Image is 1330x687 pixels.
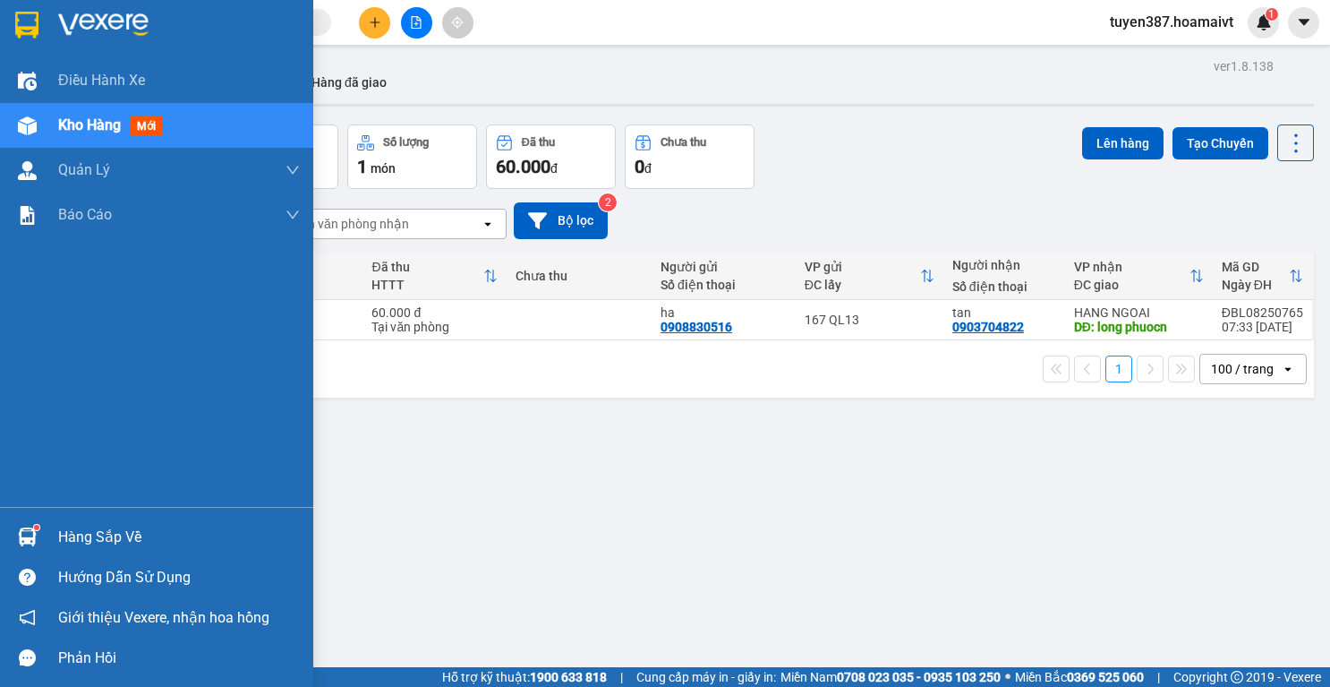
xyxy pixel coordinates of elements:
[1214,56,1274,76] div: ver 1.8.138
[952,279,1056,294] div: Số điện thoại
[805,278,920,292] div: ĐC lấy
[1065,253,1213,300] th: Toggle SortBy
[636,667,776,687] span: Cung cấp máy in - giấy in:
[18,72,37,90] img: warehouse-icon
[1268,8,1275,21] span: 1
[661,320,732,334] div: 0908830516
[1157,667,1160,687] span: |
[451,16,464,29] span: aim
[371,161,396,176] span: món
[1213,253,1312,300] th: Toggle SortBy
[1222,278,1289,292] div: Ngày ĐH
[371,305,498,320] div: 60.000 đ
[635,156,644,177] span: 0
[357,156,367,177] span: 1
[805,313,934,327] div: 167 QL13
[661,260,787,274] div: Người gửi
[1222,260,1289,274] div: Mã GD
[1005,674,1010,681] span: ⚪️
[530,670,607,684] strong: 1900 633 818
[442,667,607,687] span: Hỗ trợ kỹ thuật:
[1074,260,1189,274] div: VP nhận
[1231,671,1243,683] span: copyright
[58,606,269,629] span: Giới thiệu Vexere, nhận hoa hồng
[58,203,112,226] span: Báo cáo
[1096,11,1248,33] span: tuyen387.hoamaivt
[347,125,477,189] button: Số lượng1món
[1172,127,1268,159] button: Tạo Chuyến
[58,116,121,133] span: Kho hàng
[496,156,550,177] span: 60.000
[15,12,38,39] img: logo-vxr
[550,161,558,176] span: đ
[1015,667,1144,687] span: Miền Bắc
[1211,360,1274,378] div: 100 / trang
[130,116,163,136] span: mới
[362,253,507,300] th: Toggle SortBy
[952,320,1024,334] div: 0903704822
[34,525,39,530] sup: 1
[1256,14,1272,30] img: icon-new-feature
[19,609,36,626] span: notification
[1281,362,1295,376] svg: open
[383,136,429,149] div: Số lượng
[644,161,652,176] span: đ
[661,278,787,292] div: Số điện thoại
[1074,278,1189,292] div: ĐC giao
[780,667,1001,687] span: Miền Nam
[796,253,943,300] th: Toggle SortBy
[952,305,1056,320] div: tan
[18,116,37,135] img: warehouse-icon
[286,215,409,233] div: Chọn văn phòng nhận
[359,7,390,39] button: plus
[1074,305,1204,320] div: HANG NGOAI
[58,159,110,181] span: Quản Lý
[18,161,37,180] img: warehouse-icon
[369,16,381,29] span: plus
[58,524,300,551] div: Hàng sắp về
[837,670,1001,684] strong: 0708 023 035 - 0935 103 250
[620,667,623,687] span: |
[516,269,643,283] div: Chưa thu
[18,528,37,546] img: warehouse-icon
[58,645,300,672] div: Phản hồi
[1105,356,1132,382] button: 1
[286,208,300,222] span: down
[522,136,555,149] div: Đã thu
[1082,127,1164,159] button: Lên hàng
[625,125,755,189] button: Chưa thu0đ
[1266,8,1278,21] sup: 1
[661,305,787,320] div: ha
[371,260,483,274] div: Đã thu
[805,260,920,274] div: VP gửi
[599,193,617,211] sup: 2
[486,125,616,189] button: Đã thu60.000đ
[442,7,473,39] button: aim
[1074,320,1204,334] div: DĐ: long phuocn
[1067,670,1144,684] strong: 0369 525 060
[401,7,432,39] button: file-add
[286,163,300,177] span: down
[371,320,498,334] div: Tại văn phòng
[18,206,37,225] img: solution-icon
[410,16,422,29] span: file-add
[371,278,483,292] div: HTTT
[481,217,495,231] svg: open
[1222,305,1303,320] div: ĐBL08250765
[19,569,36,586] span: question-circle
[58,69,145,91] span: Điều hành xe
[661,136,706,149] div: Chưa thu
[1288,7,1319,39] button: caret-down
[952,258,1056,272] div: Người nhận
[297,61,401,104] button: Hàng đã giao
[514,202,608,239] button: Bộ lọc
[19,649,36,666] span: message
[1296,14,1312,30] span: caret-down
[1222,320,1303,334] div: 07:33 [DATE]
[58,564,300,591] div: Hướng dẫn sử dụng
